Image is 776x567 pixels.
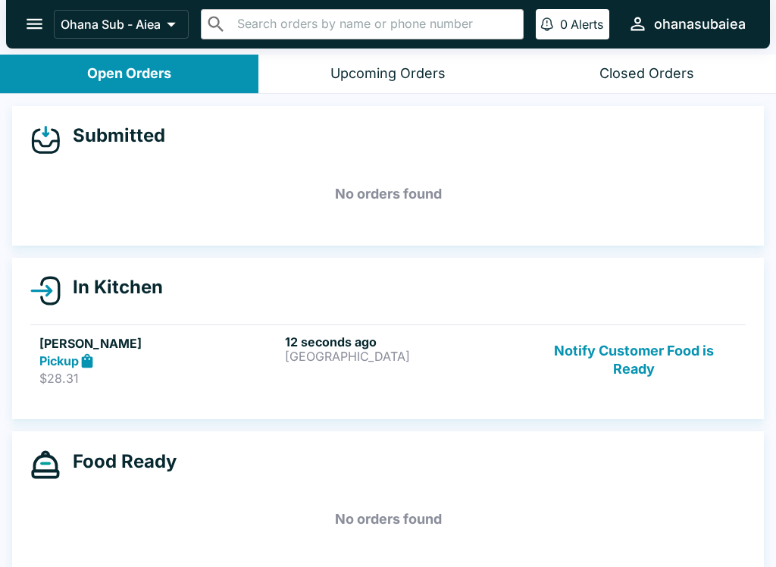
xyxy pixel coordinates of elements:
[285,334,524,349] h6: 12 seconds ago
[87,65,171,83] div: Open Orders
[571,17,603,32] p: Alerts
[39,334,279,352] h5: [PERSON_NAME]
[30,324,746,396] a: [PERSON_NAME]Pickup$28.3112 seconds ago[GEOGRAPHIC_DATA]Notify Customer Food is Ready
[61,276,163,299] h4: In Kitchen
[654,15,746,33] div: ohanasubaiea
[330,65,446,83] div: Upcoming Orders
[285,349,524,363] p: [GEOGRAPHIC_DATA]
[61,124,165,147] h4: Submitted
[560,17,568,32] p: 0
[531,334,737,387] button: Notify Customer Food is Ready
[61,17,161,32] p: Ohana Sub - Aiea
[54,10,189,39] button: Ohana Sub - Aiea
[30,167,746,221] h5: No orders found
[599,65,694,83] div: Closed Orders
[61,450,177,473] h4: Food Ready
[30,492,746,547] h5: No orders found
[39,371,279,386] p: $28.31
[39,353,79,368] strong: Pickup
[233,14,517,35] input: Search orders by name or phone number
[621,8,752,40] button: ohanasubaiea
[15,5,54,43] button: open drawer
